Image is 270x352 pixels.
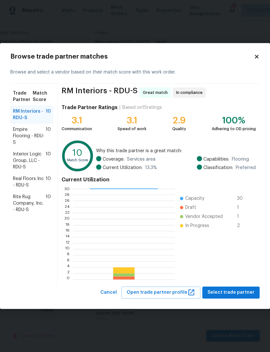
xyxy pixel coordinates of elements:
span: In compliance [176,89,205,96]
span: Real Floors Inc - RDU-S [13,176,46,188]
div: 100% [212,117,256,124]
div: 3.1 [118,117,146,124]
text: Match Score [67,158,88,162]
text: 10 [73,149,82,158]
span: In Progress [185,222,209,229]
text: 26 [65,199,70,203]
text: 30 [64,187,70,191]
div: 3.1 [62,117,92,124]
text: 0 [67,278,70,281]
div: Browse and select a vendor based on their match score with this work order. [10,61,260,84]
text: 6 [67,259,70,263]
div: Adhering to OD pricing [212,126,256,132]
span: 1 [237,213,247,220]
span: 2 [237,222,247,229]
span: 1 [237,204,247,211]
span: 10 [46,151,51,170]
span: RM Interiors - RDU-S [13,108,46,121]
text: 14 [65,235,70,239]
div: Quality [172,126,186,132]
h4: Current Utilization [62,176,256,183]
text: 28 [65,193,70,197]
div: | [118,104,122,111]
text: 4 [67,265,70,269]
span: Why this trade partner is a great match: [96,148,256,154]
span: Current Utilization: [103,165,142,171]
span: 10 [46,126,51,146]
span: Draft [185,204,196,211]
span: RM Interiors - RDU-S [62,87,138,98]
span: 13.3 % [145,165,157,171]
span: Vendor Accepted [185,213,223,220]
span: Classification: [203,165,233,171]
text: 12 [66,241,70,245]
span: Interior Logic Group, LLC - RDU-S [13,151,46,170]
div: Communication [62,126,92,132]
text: 18 [65,223,70,227]
div: Based on 15 ratings [122,104,162,111]
span: 10 [46,194,51,213]
span: Match Score [33,90,51,103]
span: 10 [46,108,51,121]
text: 10 [65,247,70,251]
span: Great match [143,89,170,96]
span: 30 [237,195,247,202]
div: Speed of work [118,126,146,132]
button: Open trade partner profile [121,287,200,299]
text: 2 [67,271,70,275]
span: Select trade partner [208,289,254,297]
span: Capabilities: [203,156,229,163]
text: 16 [65,229,70,233]
div: 2.9 [172,117,186,124]
span: Capacity [185,195,204,202]
span: 10 [46,176,51,188]
span: Empire Flooring - RDU-S [13,126,46,146]
span: Rite Rug Company, Inc. - RDU-S [13,194,46,213]
span: Open trade partner profile [127,289,195,297]
span: Cancel [100,289,117,297]
h4: Trade Partner Ratings [62,104,118,111]
button: Cancel [98,287,119,299]
span: Flooring [232,156,249,163]
span: Preferred [236,165,256,171]
text: 8 [67,253,70,257]
text: 20 [64,217,70,221]
span: Services area [127,156,155,163]
text: 24 [65,205,70,209]
h2: Browse trade partner matches [10,53,254,60]
button: Select trade partner [202,287,260,299]
text: 22 [65,211,70,215]
span: Trade Partner [13,90,33,103]
span: Coverage: [103,156,124,163]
